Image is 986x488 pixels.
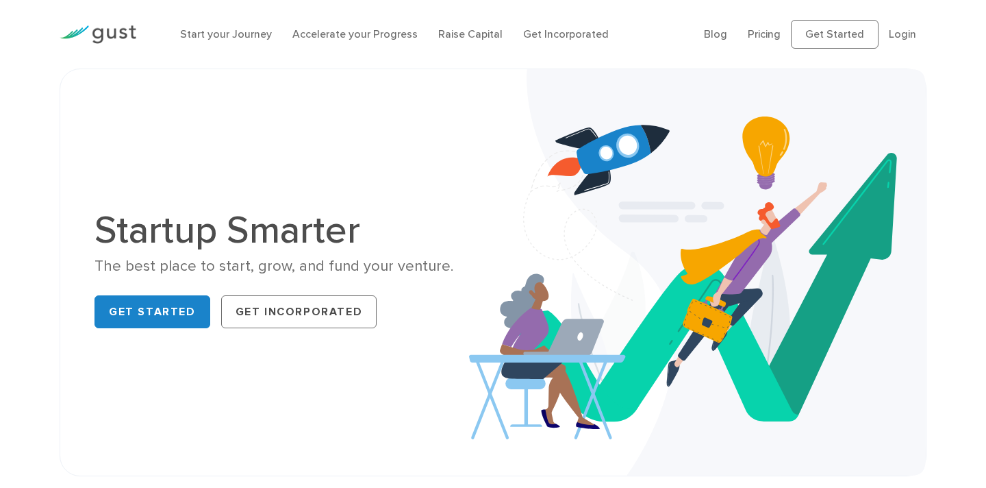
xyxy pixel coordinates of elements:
[889,27,916,40] a: Login
[523,27,609,40] a: Get Incorporated
[469,69,926,476] img: Startup Smarter Hero
[748,27,781,40] a: Pricing
[292,27,418,40] a: Accelerate your Progress
[94,256,483,276] div: The best place to start, grow, and fund your venture.
[438,27,503,40] a: Raise Capital
[704,27,727,40] a: Blog
[94,211,483,249] h1: Startup Smarter
[180,27,272,40] a: Start your Journey
[791,20,878,49] a: Get Started
[221,295,377,328] a: Get Incorporated
[94,295,210,328] a: Get Started
[60,25,136,44] img: Gust Logo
